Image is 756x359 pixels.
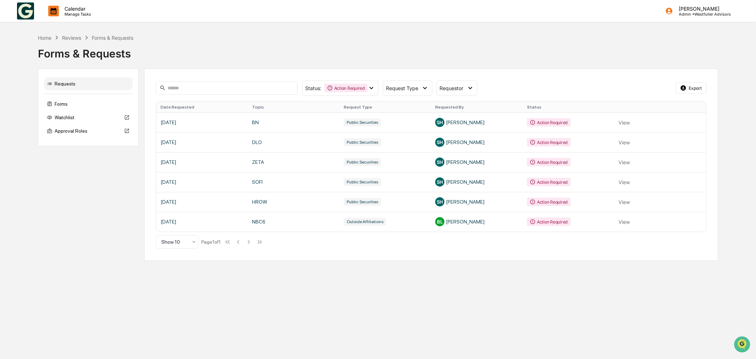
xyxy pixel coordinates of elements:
[733,336,752,355] iframe: Open customer support
[63,116,77,121] span: [DATE]
[156,132,248,152] td: [DATE]
[527,178,570,186] div: Action Required
[156,152,248,172] td: [DATE]
[619,175,630,189] button: View
[435,158,444,167] div: SH
[17,2,34,20] img: logo
[44,125,133,137] div: Approval Roles
[22,96,57,102] span: [PERSON_NAME]
[4,142,49,155] a: 🖐️Preclearance
[344,218,386,226] div: Outside Affiliations
[38,35,51,41] div: Home
[51,146,57,151] div: 🗄️
[156,212,248,232] td: [DATE]
[14,145,46,152] span: Preclearance
[248,192,340,212] td: HROW
[44,98,133,110] div: Forms
[435,217,444,226] div: BL
[7,146,13,151] div: 🖐️
[63,96,77,102] span: [DATE]
[619,195,630,209] button: View
[676,82,707,94] button: Export
[121,56,129,65] button: Start new chat
[344,178,381,186] div: Public Securities
[435,177,444,187] div: SH
[248,212,340,232] td: NBC6
[248,132,340,152] td: DLO
[248,152,340,172] td: ZETA
[340,102,431,112] th: Request Type
[110,77,129,86] button: See all
[92,35,133,41] div: Forms & Requests
[435,138,519,147] div: [PERSON_NAME]
[248,112,340,132] td: BN
[248,102,340,112] th: Topic
[15,54,28,67] img: 8933085812038_c878075ebb4cc5468115_72.jpg
[62,35,81,41] div: Reviews
[14,159,45,166] span: Data Lookup
[58,145,88,152] span: Attestations
[527,138,570,147] div: Action Required
[440,85,464,91] span: Requestor
[673,6,731,12] p: [PERSON_NAME]
[619,155,630,169] button: View
[7,90,18,101] img: Rachel Stanley
[7,15,129,26] p: How can we help?
[619,215,630,229] button: View
[7,54,20,67] img: 1746055101610-c473b297-6a78-478c-a979-82029cc54cd1
[44,77,133,90] div: Requests
[527,118,570,127] div: Action Required
[435,197,519,206] div: [PERSON_NAME]
[527,217,570,226] div: Action Required
[431,102,523,112] th: Requested By
[32,61,97,67] div: We're available if you need us!
[59,6,95,12] p: Calendar
[7,79,47,84] div: Past conversations
[435,118,519,127] div: [PERSON_NAME]
[435,118,444,127] div: SH
[59,12,95,17] p: Manage Tasks
[7,159,13,165] div: 🔎
[49,142,91,155] a: 🗄️Attestations
[344,138,381,146] div: Public Securities
[435,138,444,147] div: SH
[44,111,133,124] div: Watchlist
[71,176,86,181] span: Pylon
[38,42,718,60] div: Forms & Requests
[4,156,47,169] a: 🔎Data Lookup
[248,172,340,192] td: SOFI
[673,12,731,17] p: Admin • Westfuller Advisors
[435,158,519,167] div: [PERSON_NAME]
[50,176,86,181] a: Powered byPylon
[435,197,444,206] div: SH
[386,85,418,91] span: Request Type
[527,198,570,206] div: Action Required
[305,85,321,91] span: Status :
[156,192,248,212] td: [DATE]
[527,158,570,166] div: Action Required
[619,135,630,149] button: View
[59,96,61,102] span: •
[344,158,381,166] div: Public Securities
[156,172,248,192] td: [DATE]
[324,84,368,92] div: Action Required
[344,118,381,126] div: Public Securities
[435,217,519,226] div: [PERSON_NAME]
[201,239,221,245] div: Page 1 of 1
[22,116,57,121] span: [PERSON_NAME]
[7,109,18,120] img: Rachel Stanley
[156,102,248,112] th: Date Requested
[523,102,615,112] th: Status
[344,198,381,206] div: Public Securities
[619,115,630,129] button: View
[435,177,519,187] div: [PERSON_NAME]
[32,54,116,61] div: Start new chat
[59,116,61,121] span: •
[156,112,248,132] td: [DATE]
